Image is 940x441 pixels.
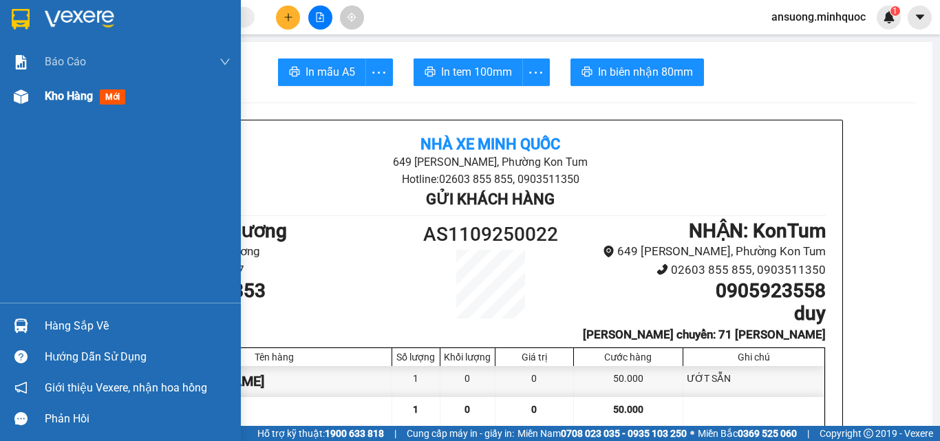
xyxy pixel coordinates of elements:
h1: duy [575,302,826,325]
div: 0905923558 [118,45,275,64]
button: more [365,58,393,86]
span: more [523,64,549,81]
span: Báo cáo [45,53,86,70]
span: caret-down [914,11,926,23]
div: Ghi chú [687,352,821,363]
span: printer [425,66,436,79]
span: Miền Nam [517,426,687,441]
div: duy [118,28,275,45]
span: | [394,426,396,441]
div: Giá trị [499,352,570,363]
span: printer [289,66,300,79]
div: 0 [440,366,495,397]
button: file-add [308,6,332,30]
span: 1 [893,6,897,16]
span: mới [100,89,125,105]
h1: AS1109250022 [407,219,575,250]
span: ansuong.minhquoc [760,8,877,25]
span: TC: [118,72,136,86]
span: 0 [464,404,470,415]
b: Gửi khách hàng [426,191,555,208]
li: 649 [PERSON_NAME], Phường Kon Tum [575,242,826,261]
img: warehouse-icon [14,319,28,333]
span: copyright [864,429,873,438]
span: Kho hàng [45,89,93,103]
span: | [807,426,809,441]
h1: 0905923558 [575,279,826,303]
b: [PERSON_NAME] chuyển: 71 [PERSON_NAME] [583,327,826,341]
span: 71 [PERSON_NAME] [118,64,275,112]
span: Miền Bắc [698,426,797,441]
button: aim [340,6,364,30]
button: plus [276,6,300,30]
div: 0972779853 [12,28,108,47]
div: Phản hồi [45,409,231,429]
li: Bến Xe An Sương [156,242,407,261]
span: file-add [315,12,325,22]
span: message [14,412,28,425]
img: warehouse-icon [14,89,28,104]
button: printerIn biên nhận 80mm [570,58,704,86]
span: environment [603,246,615,257]
span: Gửi: [12,13,33,28]
b: NHẬN : KonTum [689,219,826,242]
h1: 0972779853 [156,279,407,303]
sup: 1 [890,6,900,16]
span: Giới thiệu Vexere, nhận hoa hồng [45,379,207,396]
li: 02603 855 855, 0903511350 [575,261,826,279]
div: Khối lượng [444,352,491,363]
span: In tem 100mm [441,63,512,80]
div: Tên hàng [160,352,388,363]
span: Nhận: [118,13,151,28]
b: Nhà xe Minh Quốc [420,136,560,153]
img: icon-new-feature [883,11,895,23]
span: aim [347,12,356,22]
span: In biên nhận 80mm [598,63,693,80]
span: phone [656,263,668,275]
div: KonTum [118,12,275,28]
span: 50.000 [613,404,643,415]
button: printerIn mẫu A5 [278,58,366,86]
div: [PERSON_NAME] [157,366,392,397]
div: 0 [495,366,574,397]
span: 1 [413,404,418,415]
span: Hỗ trợ kỹ thuật: [257,426,384,441]
strong: 1900 633 818 [325,428,384,439]
span: down [220,56,231,67]
span: Cung cấp máy in - giấy in: [407,426,514,441]
strong: 0369 525 060 [738,428,797,439]
span: In mẫu A5 [306,63,355,80]
li: 649 [PERSON_NAME], Phường Kon Tum [267,153,714,171]
div: 1 [392,366,440,397]
strong: 0708 023 035 - 0935 103 250 [561,428,687,439]
span: ⚪️ [690,431,694,436]
img: logo-vxr [12,9,30,30]
span: printer [581,66,592,79]
div: Hàng sắp về [45,316,231,336]
div: An Sương [12,12,108,28]
button: caret-down [908,6,932,30]
li: Hotline: 02603 855 855, 0903511350 [267,171,714,188]
span: notification [14,381,28,394]
span: 0 [531,404,537,415]
span: question-circle [14,350,28,363]
button: printerIn tem 100mm [414,58,523,86]
div: Số lượng [396,352,436,363]
div: Cước hàng [577,352,679,363]
div: 50.000 [574,366,683,397]
img: solution-icon [14,55,28,69]
button: more [522,58,550,86]
div: ƯỚT SẴN [683,366,824,397]
span: plus [284,12,293,22]
li: 0905 296 767 [156,261,407,279]
span: more [366,64,392,81]
div: Hướng dẫn sử dụng [45,347,231,367]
